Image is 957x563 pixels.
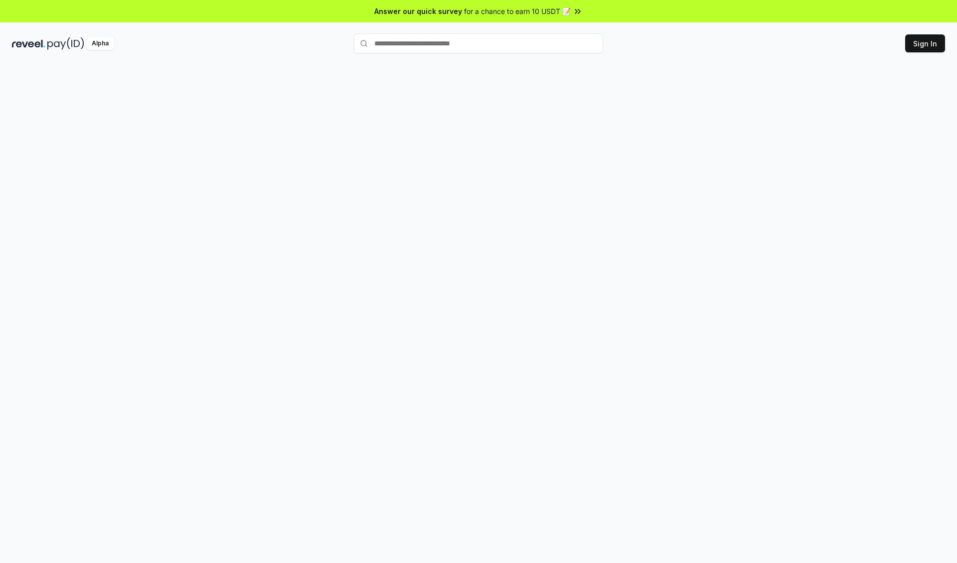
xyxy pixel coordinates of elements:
div: Alpha [86,37,114,50]
span: for a chance to earn 10 USDT 📝 [464,6,571,16]
button: Sign In [905,34,945,52]
span: Answer our quick survey [374,6,462,16]
img: pay_id [47,37,84,50]
img: reveel_dark [12,37,45,50]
